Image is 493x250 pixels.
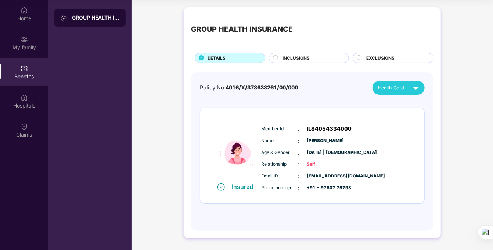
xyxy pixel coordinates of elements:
img: svg+xml;base64,PHN2ZyB3aWR0aD0iMjAiIGhlaWdodD0iMjAiIHZpZXdCb3g9IjAgMCAyMCAyMCIgZmlsbD0ibm9uZSIgeG... [60,14,68,22]
span: IL84054334000 [307,124,352,133]
div: Policy No: [200,84,298,92]
span: INCLUSIONS [283,55,310,61]
div: GROUP HEALTH INSURANCE [191,24,293,35]
span: EXCLUSIONS [366,55,395,61]
span: Name [262,137,298,144]
button: Health Card [373,81,425,95]
div: Insured [232,183,258,190]
img: svg+xml;base64,PHN2ZyB4bWxucz0iaHR0cDovL3d3dy53My5vcmcvMjAwMC9zdmciIHZpZXdCb3g9IjAgMCAyNCAyNCIgd2... [410,81,422,94]
div: GROUP HEALTH INSURANCE [72,14,120,21]
span: : [298,161,300,169]
span: [PERSON_NAME] [307,137,344,144]
span: : [298,184,300,192]
span: DETAILS [208,55,226,61]
img: svg+xml;base64,PHN2ZyBpZD0iQ2xhaW0iIHhtbG5zPSJodHRwOi8vd3d3LnczLm9yZy8yMDAwL3N2ZyIgd2lkdGg9IjIwIi... [21,123,28,130]
span: Health Card [378,84,404,92]
span: : [298,137,300,145]
img: svg+xml;base64,PHN2ZyBpZD0iSG9zcGl0YWxzIiB4bWxucz0iaHR0cDovL3d3dy53My5vcmcvMjAwMC9zdmciIHdpZHRoPS... [21,94,28,101]
span: +91 - 97607 75793 [307,184,344,191]
span: Age & Gender [262,149,298,156]
img: svg+xml;base64,PHN2ZyBpZD0iSG9tZSIgeG1sbnM9Imh0dHA6Ly93d3cudzMub3JnLzIwMDAvc3ZnIiB3aWR0aD0iMjAiIG... [21,7,28,14]
img: svg+xml;base64,PHN2ZyBpZD0iQmVuZWZpdHMiIHhtbG5zPSJodHRwOi8vd3d3LnczLm9yZy8yMDAwL3N2ZyIgd2lkdGg9Ij... [21,65,28,72]
img: svg+xml;base64,PHN2ZyB4bWxucz0iaHR0cDovL3d3dy53My5vcmcvMjAwMC9zdmciIHdpZHRoPSIxNiIgaGVpZ2h0PSIxNi... [217,183,225,191]
span: 4016/X/378638261/00/000 [226,84,298,91]
span: : [298,125,300,133]
img: icon [216,121,260,183]
span: : [298,149,300,157]
span: Phone number [262,184,298,191]
span: [DATE] | [DEMOGRAPHIC_DATA] [307,149,344,156]
span: Email ID [262,173,298,180]
span: Self [307,161,344,168]
span: Member Id [262,126,298,133]
span: Relationship [262,161,298,168]
span: : [298,172,300,180]
span: [EMAIL_ADDRESS][DOMAIN_NAME] [307,173,344,180]
img: svg+xml;base64,PHN2ZyB3aWR0aD0iMjAiIGhlaWdodD0iMjAiIHZpZXdCb3g9IjAgMCAyMCAyMCIgZmlsbD0ibm9uZSIgeG... [21,36,28,43]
